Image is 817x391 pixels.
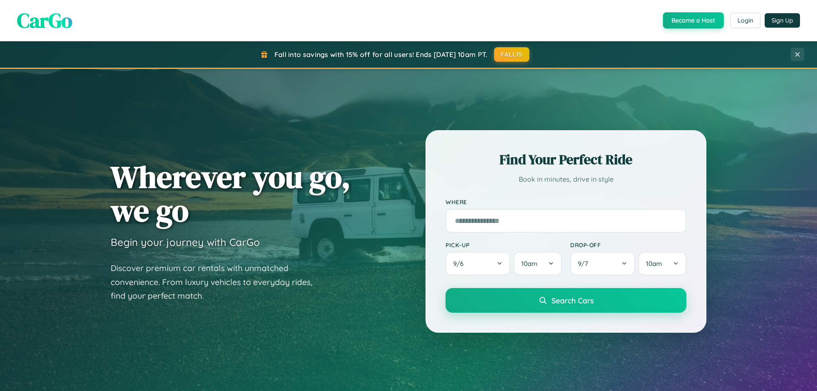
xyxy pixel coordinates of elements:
[453,260,468,268] span: 9 / 6
[446,288,686,313] button: Search Cars
[446,252,510,275] button: 9/6
[730,13,760,28] button: Login
[494,47,530,62] button: FALL15
[765,13,800,28] button: Sign Up
[111,160,351,227] h1: Wherever you go, we go
[638,252,686,275] button: 10am
[521,260,537,268] span: 10am
[111,261,323,303] p: Discover premium car rentals with unmatched convenience. From luxury vehicles to everyday rides, ...
[663,12,724,29] button: Become a Host
[446,150,686,169] h2: Find Your Perfect Ride
[514,252,562,275] button: 10am
[446,241,562,248] label: Pick-up
[570,241,686,248] label: Drop-off
[17,6,72,34] span: CarGo
[578,260,592,268] span: 9 / 7
[446,173,686,186] p: Book in minutes, drive in style
[646,260,662,268] span: 10am
[446,198,686,205] label: Where
[551,296,594,305] span: Search Cars
[570,252,635,275] button: 9/7
[274,50,488,59] span: Fall into savings with 15% off for all users! Ends [DATE] 10am PT.
[111,236,260,248] h3: Begin your journey with CarGo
